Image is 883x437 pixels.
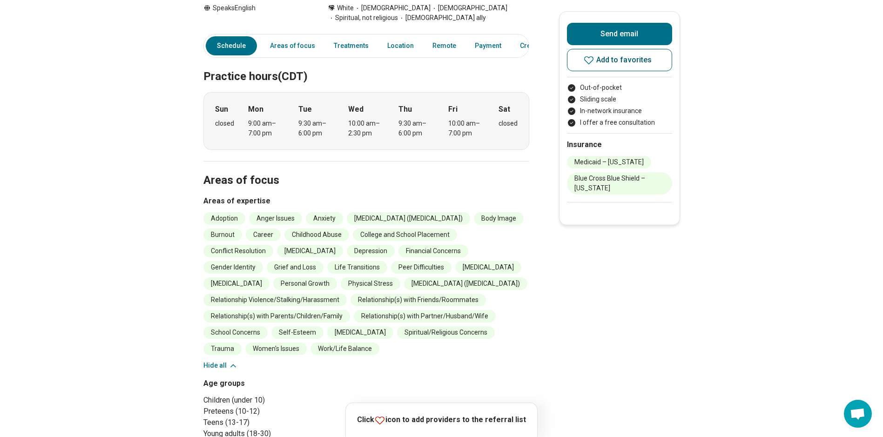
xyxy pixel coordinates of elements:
[567,106,672,116] li: In-network insurance
[203,310,350,323] li: Relationship(s) with Parents/Children/Family
[448,119,484,138] div: 10:00 am – 7:00 pm
[245,343,307,355] li: Women's Issues
[567,83,672,128] ul: Payment options
[474,212,524,225] li: Body Image
[455,261,521,274] li: [MEDICAL_DATA]
[215,119,234,128] div: closed
[431,3,507,13] span: [DEMOGRAPHIC_DATA]
[844,400,872,428] div: Open chat
[203,343,242,355] li: Trauma
[203,229,242,241] li: Burnout
[398,245,468,257] li: Financial Concerns
[567,83,672,93] li: Out-of-pocket
[567,49,672,71] button: Add to favorites
[277,245,343,257] li: [MEDICAL_DATA]
[397,326,495,339] li: Spiritual/Religious Concerns
[203,47,529,85] h2: Practice hours (CDT)
[271,326,324,339] li: Self-Esteem
[203,406,363,417] li: Preteens (10-12)
[427,36,462,55] a: Remote
[357,414,526,426] p: Click icon to add providers to the referral list
[469,36,507,55] a: Payment
[284,229,349,241] li: Childhood Abuse
[327,261,387,274] li: Life Transitions
[499,119,518,128] div: closed
[310,343,379,355] li: Work/Life Balance
[398,119,434,138] div: 9:30 am – 6:00 pm
[499,104,510,115] strong: Sat
[203,212,245,225] li: Adoption
[398,104,412,115] strong: Thu
[273,277,337,290] li: Personal Growth
[203,395,363,406] li: Children (under 10)
[203,195,529,207] h3: Areas of expertise
[347,212,470,225] li: [MEDICAL_DATA] ([MEDICAL_DATA])
[203,294,347,306] li: Relationship Violence/Stalking/Harassment
[567,156,651,168] li: Medicaid – [US_STATE]
[267,261,324,274] li: Grief and Loss
[448,104,458,115] strong: Fri
[391,261,452,274] li: Peer Difficulties
[249,212,302,225] li: Anger Issues
[348,104,364,115] strong: Wed
[203,261,263,274] li: Gender Identity
[328,36,374,55] a: Treatments
[215,104,228,115] strong: Sun
[354,310,496,323] li: Relationship(s) with Partner/Husband/Wife
[248,104,263,115] strong: Mon
[404,277,527,290] li: [MEDICAL_DATA] ([MEDICAL_DATA])
[298,104,312,115] strong: Tue
[306,212,343,225] li: Anxiety
[341,277,400,290] li: Physical Stress
[382,36,419,55] a: Location
[203,92,529,150] div: When does the program meet?
[398,13,486,23] span: [DEMOGRAPHIC_DATA] ally
[203,245,273,257] li: Conflict Resolution
[203,277,270,290] li: [MEDICAL_DATA]
[354,3,431,13] span: [DEMOGRAPHIC_DATA]
[206,36,257,55] a: Schedule
[567,139,672,150] h2: Insurance
[567,94,672,104] li: Sliding scale
[351,294,486,306] li: Relationship(s) with Friends/Roommates
[203,361,238,370] button: Hide all
[248,119,284,138] div: 9:00 am – 7:00 pm
[337,3,354,13] span: White
[203,417,363,428] li: Teens (13-17)
[348,119,384,138] div: 10:00 am – 2:30 pm
[203,3,309,23] div: Speaks English
[298,119,334,138] div: 9:30 am – 6:00 pm
[353,229,457,241] li: College and School Placement
[203,378,363,389] h3: Age groups
[567,172,672,195] li: Blue Cross Blue Shield – [US_STATE]
[347,245,395,257] li: Depression
[328,13,398,23] span: Spiritual, not religious
[203,326,268,339] li: School Concerns
[596,56,652,64] span: Add to favorites
[514,36,561,55] a: Credentials
[203,150,529,188] h2: Areas of focus
[567,118,672,128] li: I offer a free consultation
[264,36,321,55] a: Areas of focus
[327,326,393,339] li: [MEDICAL_DATA]
[567,23,672,45] button: Send email
[246,229,281,241] li: Career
